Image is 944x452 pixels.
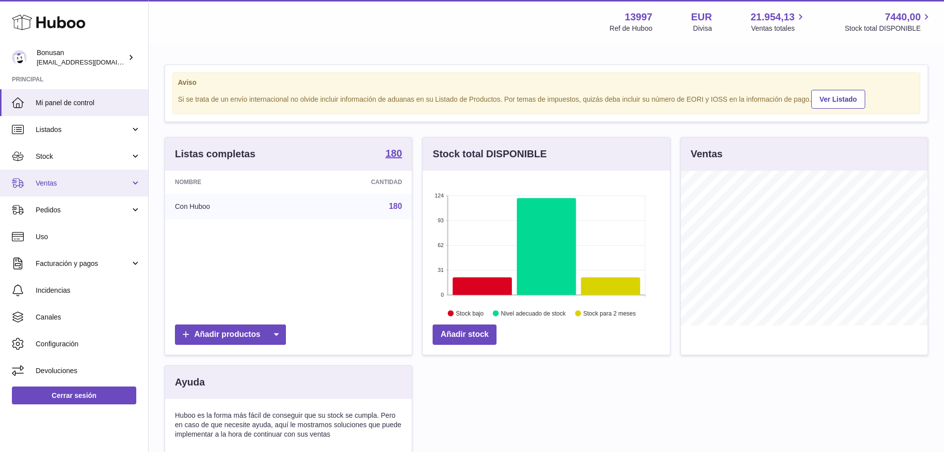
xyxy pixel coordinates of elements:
span: Incidencias [36,286,141,295]
span: Uso [36,232,141,242]
strong: 180 [386,148,402,158]
span: 21.954,13 [751,10,795,24]
text: 31 [438,267,444,273]
span: Stock [36,152,130,161]
a: 7440,00 Stock total DISPONIBLE [845,10,932,33]
span: Ventas [36,179,130,188]
h3: Ventas [691,147,722,161]
text: 124 [435,193,444,198]
span: Stock total DISPONIBLE [845,24,932,33]
a: 21.954,13 Ventas totales [751,10,806,33]
text: Stock para 2 meses [583,310,636,317]
div: Bonusan [37,48,126,67]
span: Devoluciones [36,366,141,376]
h3: Ayuda [175,376,205,389]
span: Ventas totales [751,24,806,33]
a: Ver Listado [811,90,865,109]
span: Mi panel de control [36,98,141,108]
strong: 13997 [625,10,653,24]
span: Pedidos [36,205,130,215]
span: Canales [36,313,141,322]
h3: Listas completas [175,147,255,161]
img: info@bonusan.es [12,50,27,65]
strong: EUR [691,10,712,24]
div: Divisa [693,24,712,33]
p: Huboo es la forma más fácil de conseguir que su stock se cumpla. Pero en caso de que necesite ayu... [175,411,402,439]
span: 7440,00 [885,10,921,24]
span: Listados [36,125,130,134]
a: 180 [389,202,402,210]
div: Si se trata de un envío internacional no olvide incluir información de aduanas en su Listado de P... [178,88,915,109]
span: [EMAIL_ADDRESS][DOMAIN_NAME] [37,58,146,66]
td: Con Huboo [165,194,293,219]
span: Configuración [36,339,141,349]
text: 93 [438,217,444,223]
h3: Stock total DISPONIBLE [433,147,547,161]
span: Facturación y pagos [36,259,130,268]
a: Añadir productos [175,324,286,345]
a: Cerrar sesión [12,387,136,404]
a: Añadir stock [433,324,497,345]
strong: Aviso [178,78,915,87]
text: Stock bajo [456,310,484,317]
text: 0 [441,292,444,298]
a: 180 [386,148,402,160]
text: 62 [438,242,444,248]
text: Nivel adecuado de stock [501,310,566,317]
th: Cantidad [293,171,412,194]
th: Nombre [165,171,293,194]
div: Ref de Huboo [610,24,652,33]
